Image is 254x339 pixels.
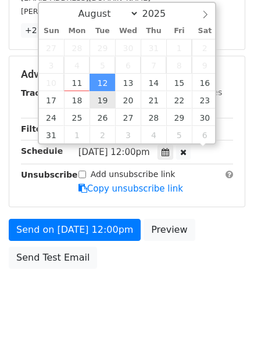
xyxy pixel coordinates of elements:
span: August 31, 2025 [39,126,65,143]
span: Fri [166,27,192,35]
span: August 6, 2025 [115,56,141,74]
strong: Schedule [21,146,63,156]
label: Add unsubscribe link [91,168,176,181]
span: August 22, 2025 [166,91,192,109]
span: August 5, 2025 [90,56,115,74]
span: September 1, 2025 [64,126,90,143]
span: Thu [141,27,166,35]
span: September 6, 2025 [192,126,217,143]
span: August 14, 2025 [141,74,166,91]
span: August 28, 2025 [141,109,166,126]
span: August 21, 2025 [141,91,166,109]
h5: Advanced [21,68,233,81]
span: August 2, 2025 [192,39,217,56]
span: Sun [39,27,65,35]
span: Sat [192,27,217,35]
span: Wed [115,27,141,35]
span: August 26, 2025 [90,109,115,126]
iframe: Chat Widget [196,283,254,339]
a: Send on [DATE] 12:00pm [9,219,141,241]
small: [PERSON_NAME][EMAIL_ADDRESS][DOMAIN_NAME] [21,7,212,16]
span: July 30, 2025 [115,39,141,56]
span: August 23, 2025 [192,91,217,109]
span: August 29, 2025 [166,109,192,126]
span: July 29, 2025 [90,39,115,56]
span: Tue [90,27,115,35]
span: August 10, 2025 [39,74,65,91]
span: August 17, 2025 [39,91,65,109]
span: September 4, 2025 [141,126,166,143]
span: Mon [64,27,90,35]
span: August 11, 2025 [64,74,90,91]
a: Copy unsubscribe link [78,183,183,194]
span: August 19, 2025 [90,91,115,109]
span: August 13, 2025 [115,74,141,91]
input: Year [139,8,181,19]
span: July 28, 2025 [64,39,90,56]
span: August 16, 2025 [192,74,217,91]
span: July 31, 2025 [141,39,166,56]
span: September 5, 2025 [166,126,192,143]
strong: Unsubscribe [21,170,78,179]
span: August 12, 2025 [90,74,115,91]
span: August 20, 2025 [115,91,141,109]
span: July 27, 2025 [39,39,65,56]
span: August 24, 2025 [39,109,65,126]
span: August 15, 2025 [166,74,192,91]
span: August 30, 2025 [192,109,217,126]
span: August 7, 2025 [141,56,166,74]
span: September 2, 2025 [90,126,115,143]
span: September 3, 2025 [115,126,141,143]
span: August 18, 2025 [64,91,90,109]
span: August 4, 2025 [64,56,90,74]
span: August 9, 2025 [192,56,217,74]
span: August 8, 2025 [166,56,192,74]
span: August 25, 2025 [64,109,90,126]
a: Preview [144,219,195,241]
a: Send Test Email [9,247,97,269]
span: August 1, 2025 [166,39,192,56]
a: +27 more [21,23,70,38]
strong: Tracking [21,88,60,98]
span: August 27, 2025 [115,109,141,126]
span: [DATE] 12:00pm [78,147,150,157]
strong: Filters [21,124,51,134]
span: August 3, 2025 [39,56,65,74]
